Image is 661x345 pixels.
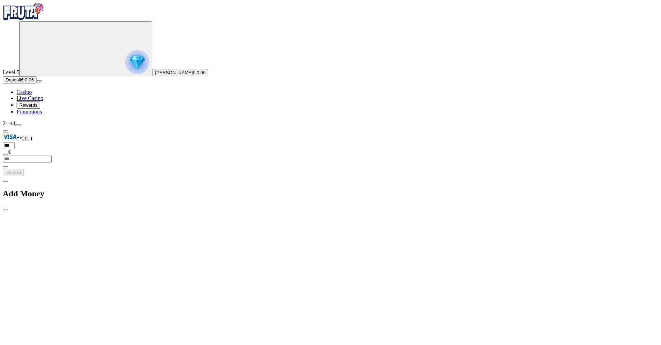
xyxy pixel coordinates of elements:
span: Deposit [6,170,21,175]
nav: Main menu [3,89,658,115]
nav: Primary [3,3,658,115]
a: Live Casino [17,95,43,101]
span: [PERSON_NAME] [155,70,193,75]
button: Deposit [3,169,24,176]
span: Level 5 [3,69,19,75]
img: reward progress [125,50,149,74]
button: menu [36,80,42,82]
button: [PERSON_NAME]€ 0.06 [152,69,208,76]
button: close [3,209,8,211]
span: € [8,149,11,155]
h2: Add Money [3,189,658,198]
a: Promotions [17,109,42,115]
span: Rewards [19,102,38,108]
button: Rewards [17,101,40,109]
a: Fruta [3,15,44,21]
img: Fruta [3,3,44,20]
span: Deposit [6,77,21,82]
button: menu [15,124,21,126]
button: eye icon [3,166,8,168]
button: eye icon [3,153,8,155]
img: Visa [3,133,17,140]
button: Hide quick deposit form [3,130,8,132]
span: 21:44 [3,120,15,126]
button: Depositplus icon€ 0.06 [3,76,36,83]
button: reward progress [19,21,152,76]
a: Casino [17,89,32,95]
span: € 0.06 [193,70,206,75]
button: chevron-left icon [3,180,8,182]
span: € 0.06 [21,77,34,82]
